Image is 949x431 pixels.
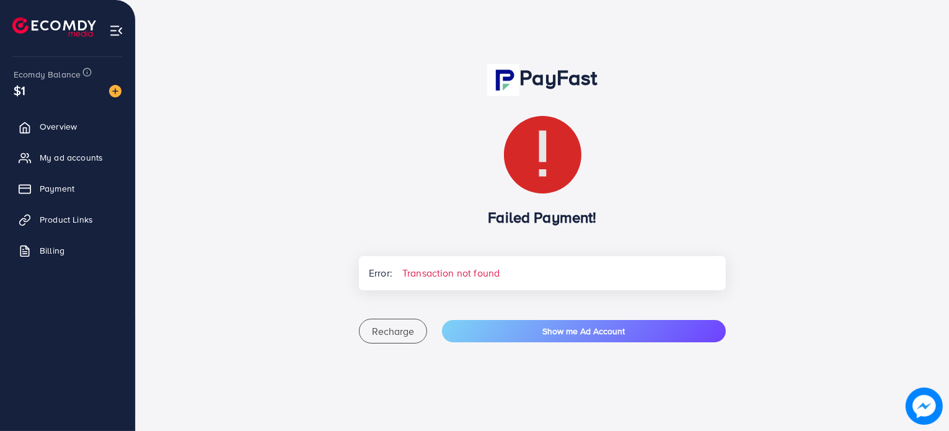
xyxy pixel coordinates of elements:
[392,256,510,290] span: Transaction not found
[40,120,77,133] span: Overview
[487,64,519,96] img: PayFast
[372,324,414,338] span: Recharge
[359,256,392,290] span: Error:
[40,213,93,226] span: Product Links
[9,176,126,201] a: Payment
[9,145,126,170] a: My ad accounts
[906,388,943,425] img: image
[14,68,81,81] span: Ecomdy Balance
[109,24,123,38] img: menu
[109,85,121,97] img: image
[543,325,625,337] span: Show me Ad Account
[9,207,126,232] a: Product Links
[9,238,126,263] a: Billing
[14,81,25,99] span: $1
[359,319,427,344] button: Recharge
[40,244,64,257] span: Billing
[40,182,74,195] span: Payment
[9,114,126,139] a: Overview
[504,116,581,193] img: Error
[12,17,96,37] img: logo
[442,320,726,342] button: Show me Ad Account
[40,151,103,164] span: My ad accounts
[359,64,726,96] h1: PayFast
[359,208,726,226] h3: Failed Payment!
